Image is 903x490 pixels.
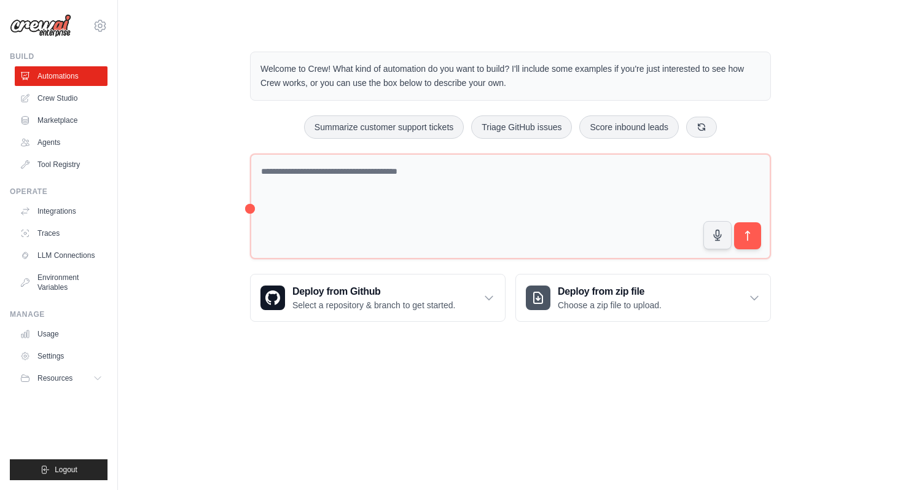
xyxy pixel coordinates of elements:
[471,115,572,139] button: Triage GitHub issues
[15,201,107,221] a: Integrations
[579,115,679,139] button: Score inbound leads
[10,309,107,319] div: Manage
[558,284,662,299] h3: Deploy from zip file
[304,115,464,139] button: Summarize customer support tickets
[15,268,107,297] a: Environment Variables
[55,465,77,475] span: Logout
[10,14,71,37] img: Logo
[15,155,107,174] a: Tool Registry
[15,246,107,265] a: LLM Connections
[37,373,72,383] span: Resources
[15,368,107,388] button: Resources
[10,52,107,61] div: Build
[15,324,107,344] a: Usage
[292,284,455,299] h3: Deploy from Github
[558,299,662,311] p: Choose a zip file to upload.
[15,88,107,108] a: Crew Studio
[15,346,107,366] a: Settings
[15,224,107,243] a: Traces
[260,62,760,90] p: Welcome to Crew! What kind of automation do you want to build? I'll include some examples if you'...
[10,187,107,196] div: Operate
[15,111,107,130] a: Marketplace
[10,459,107,480] button: Logout
[15,66,107,86] a: Automations
[15,133,107,152] a: Agents
[292,299,455,311] p: Select a repository & branch to get started.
